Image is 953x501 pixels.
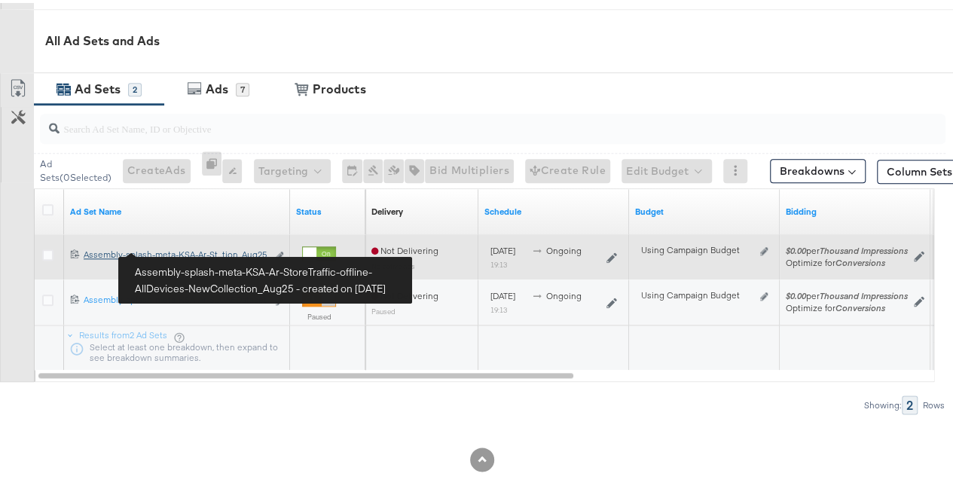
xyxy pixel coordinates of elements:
div: Showing: [863,397,902,408]
a: Assembly-splash-meta-KSA-Ar-St...tion_Aug25 [84,246,267,261]
em: Thousand Impressions [820,287,908,298]
div: Assembly-splash-meta-KSA-Ar-S...UAEDataset [84,291,267,303]
div: 7 [236,80,249,93]
a: Reflects the ability of your Ad Set to achieve delivery based on ad states, schedule and budget. [371,203,403,215]
a: Shows your bid and optimisation settings for this Ad Set. [786,203,924,215]
em: Conversions [835,254,885,265]
span: ongoing [546,287,582,298]
sub: Paused [371,304,396,313]
div: Ad Sets [75,78,121,95]
a: Shows the current budget of Ad Set. [635,203,774,215]
sub: 19:13 [490,257,507,266]
em: $0.00 [786,242,806,253]
a: Your Ad Set name. [70,203,284,215]
label: Active [302,264,336,273]
div: Optimize for [786,254,908,266]
input: Search Ad Set Name, ID or Objective [60,105,866,134]
button: Breakdowns [770,156,866,180]
div: Ads [206,78,228,95]
em: $0.00 [786,287,806,298]
span: per [786,287,908,298]
span: [DATE] [490,242,515,253]
sub: No active ads [371,258,415,267]
div: Using Campaign Budget [641,286,756,298]
div: Using Campaign Budget [641,241,756,253]
div: 0 [202,148,222,187]
a: Shows the current state of your Ad Set. [296,203,359,215]
div: Ad Sets ( 0 Selected) [40,154,111,182]
sub: 19:13 [490,302,507,311]
label: Paused [302,309,336,319]
div: Optimize for [786,299,908,311]
span: Not Delivering [371,242,438,253]
span: Not Delivering [371,287,438,298]
span: [DATE] [490,287,515,298]
a: Assembly-splash-meta-KSA-Ar-S...UAEDataset [84,291,267,307]
a: Shows when your Ad Set is scheduled to deliver. [484,203,623,215]
div: 2 [902,393,918,411]
em: Thousand Impressions [820,242,908,253]
div: Products [313,78,365,95]
div: 2 [128,80,142,93]
div: Rows [922,397,945,408]
div: Assembly-splash-meta-KSA-Ar-St...tion_Aug25 [84,246,267,258]
span: per [786,242,908,253]
div: Delivery [371,203,403,215]
span: ongoing [546,242,582,253]
em: Conversions [835,299,885,310]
